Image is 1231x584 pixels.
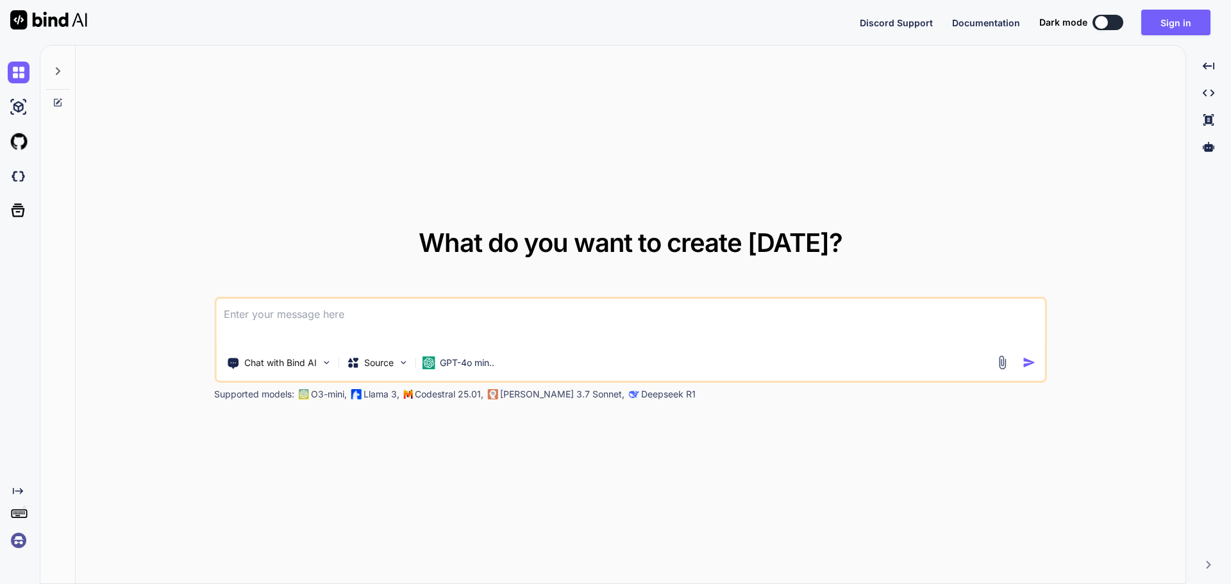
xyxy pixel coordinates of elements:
[351,389,361,399] img: Llama2
[8,62,29,83] img: chat
[487,389,498,399] img: claude
[952,16,1020,29] button: Documentation
[398,357,408,368] img: Pick Models
[415,388,483,401] p: Codestral 25.01,
[311,388,347,401] p: O3-mini,
[422,356,435,369] img: GPT-4o mini
[364,356,394,369] p: Source
[403,390,412,399] img: Mistral-AI
[244,356,317,369] p: Chat with Bind AI
[1141,10,1210,35] button: Sign in
[214,388,294,401] p: Supported models:
[10,10,87,29] img: Bind AI
[995,355,1010,370] img: attachment
[8,131,29,153] img: githubLight
[8,96,29,118] img: ai-studio
[440,356,494,369] p: GPT-4o min..
[628,389,639,399] img: claude
[641,388,696,401] p: Deepseek R1
[321,357,331,368] img: Pick Tools
[860,17,933,28] span: Discord Support
[298,389,308,399] img: GPT-4
[952,17,1020,28] span: Documentation
[1023,356,1036,369] img: icon
[419,227,842,258] span: What do you want to create [DATE]?
[860,16,933,29] button: Discord Support
[8,165,29,187] img: darkCloudIdeIcon
[1039,16,1087,29] span: Dark mode
[8,530,29,551] img: signin
[364,388,399,401] p: Llama 3,
[500,388,624,401] p: [PERSON_NAME] 3.7 Sonnet,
